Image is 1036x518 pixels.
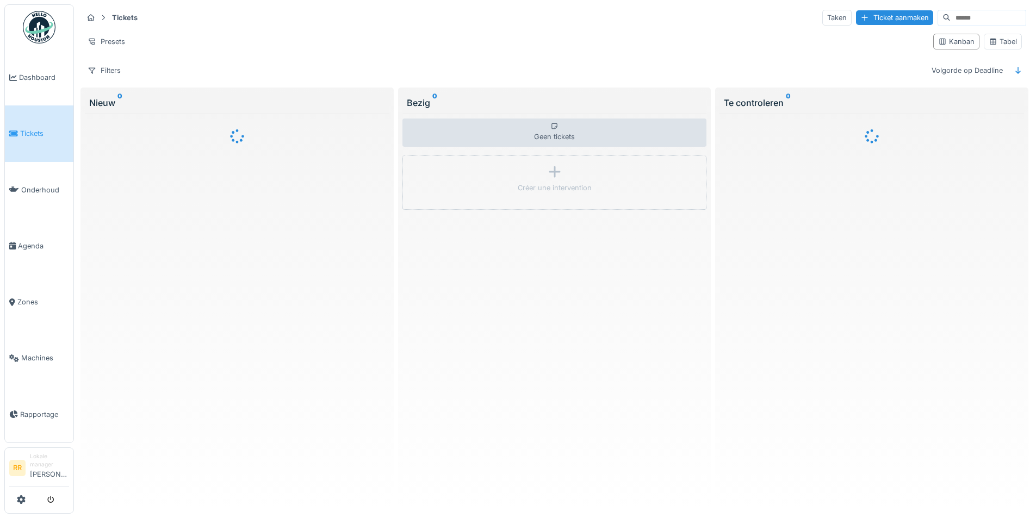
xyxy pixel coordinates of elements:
[518,183,592,193] div: Créer une intervention
[9,460,26,476] li: RR
[927,63,1008,78] div: Volgorde op Deadline
[5,49,73,105] a: Dashboard
[83,63,126,78] div: Filters
[856,10,933,25] div: Ticket aanmaken
[5,330,73,386] a: Machines
[21,185,69,195] span: Onderhoud
[9,452,69,486] a: RR Lokale manager[PERSON_NAME]
[786,96,791,109] sup: 0
[5,386,73,442] a: Rapportage
[18,241,69,251] span: Agenda
[432,96,437,109] sup: 0
[402,118,707,147] div: Geen tickets
[21,353,69,363] span: Machines
[5,105,73,161] a: Tickets
[20,409,69,420] span: Rapportage
[30,452,69,484] li: [PERSON_NAME]
[407,96,703,109] div: Bezig
[17,297,69,307] span: Zones
[5,274,73,330] a: Zones
[108,13,142,23] strong: Tickets
[89,96,385,109] div: Nieuw
[83,34,130,49] div: Presets
[117,96,122,109] sup: 0
[5,162,73,218] a: Onderhoud
[938,36,975,47] div: Kanban
[23,11,55,43] img: Badge_color-CXgf-gQk.svg
[822,10,852,26] div: Taken
[19,72,69,83] span: Dashboard
[20,128,69,139] span: Tickets
[724,96,1020,109] div: Te controleren
[30,452,69,469] div: Lokale manager
[989,36,1017,47] div: Tabel
[5,218,73,274] a: Agenda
